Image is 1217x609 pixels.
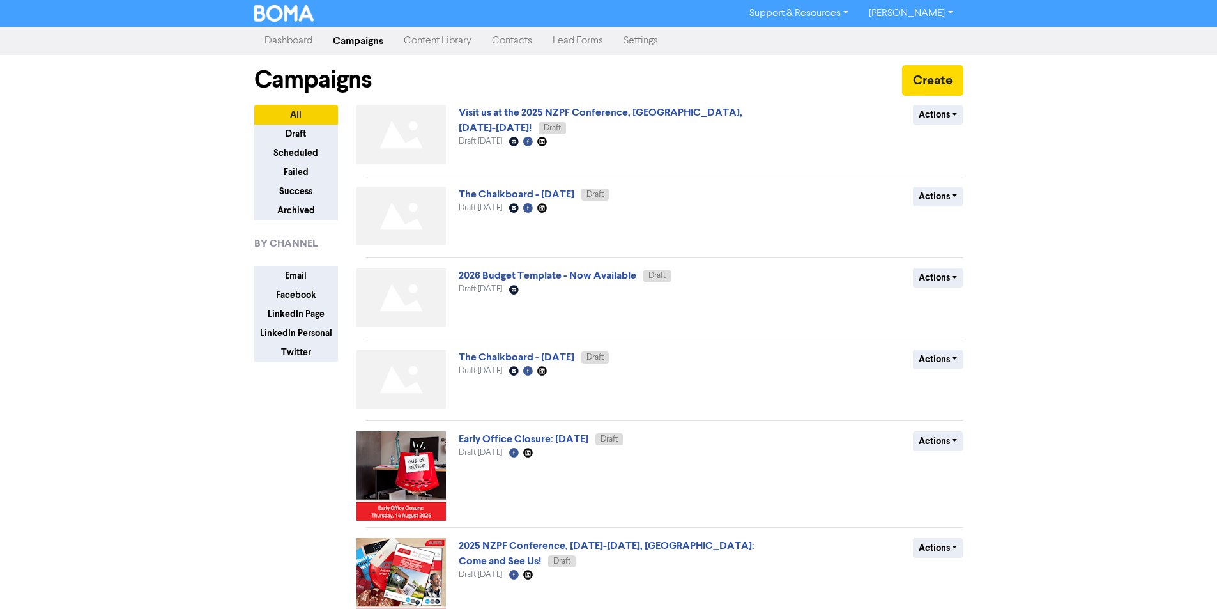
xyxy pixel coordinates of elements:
span: Draft [586,353,604,362]
button: Actions [913,431,963,451]
a: Contacts [482,28,542,54]
iframe: Chat Widget [1057,471,1217,609]
button: Actions [913,350,963,369]
span: Draft [DATE] [459,204,502,212]
a: Lead Forms [542,28,613,54]
span: Draft [586,190,604,199]
button: Facebook [254,285,338,305]
button: Actions [913,538,963,558]
a: 2026 Budget Template - Now Available [459,269,636,282]
img: Not found [356,187,446,246]
a: Campaigns [323,28,394,54]
span: Draft [DATE] [459,449,502,457]
button: Scheduled [254,143,338,163]
span: Draft [648,272,666,280]
img: Not found [356,105,446,164]
img: Not found [356,268,446,327]
button: Actions [913,268,963,288]
button: Archived [254,201,338,220]
a: Dashboard [254,28,323,54]
a: [PERSON_NAME] [859,3,963,24]
span: Draft [601,435,618,443]
a: Settings [613,28,668,54]
img: BOMA Logo [254,5,314,22]
img: image_1754003806515.png [356,431,446,521]
span: Draft [DATE] [459,285,502,293]
a: Content Library [394,28,482,54]
a: Early Office Closure: [DATE] [459,433,588,445]
a: Visit us at the 2025 NZPF Conference, [GEOGRAPHIC_DATA], [DATE]-[DATE]! [459,106,742,134]
span: Draft [DATE] [459,137,502,146]
a: Support & Resources [739,3,859,24]
span: BY CHANNEL [254,236,318,251]
button: Email [254,266,338,286]
h1: Campaigns [254,65,372,95]
span: Draft [DATE] [459,571,502,579]
button: LinkedIn Personal [254,323,338,343]
a: The Chalkboard - [DATE] [459,188,574,201]
button: Actions [913,187,963,206]
span: Draft [DATE] [459,367,502,375]
button: LinkedIn Page [254,304,338,324]
button: Draft [254,124,338,144]
button: Failed [254,162,338,182]
button: Twitter [254,343,338,362]
a: 2025 NZPF Conference, [DATE]-[DATE], [GEOGRAPHIC_DATA]: Come and See Us! [459,539,754,567]
a: The Chalkboard - [DATE] [459,351,574,364]
button: Create [902,65,963,96]
button: All [254,105,338,125]
span: Draft [544,124,561,132]
img: Not found [356,350,446,409]
span: Draft [553,557,570,566]
button: Success [254,181,338,201]
button: Actions [913,105,963,125]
